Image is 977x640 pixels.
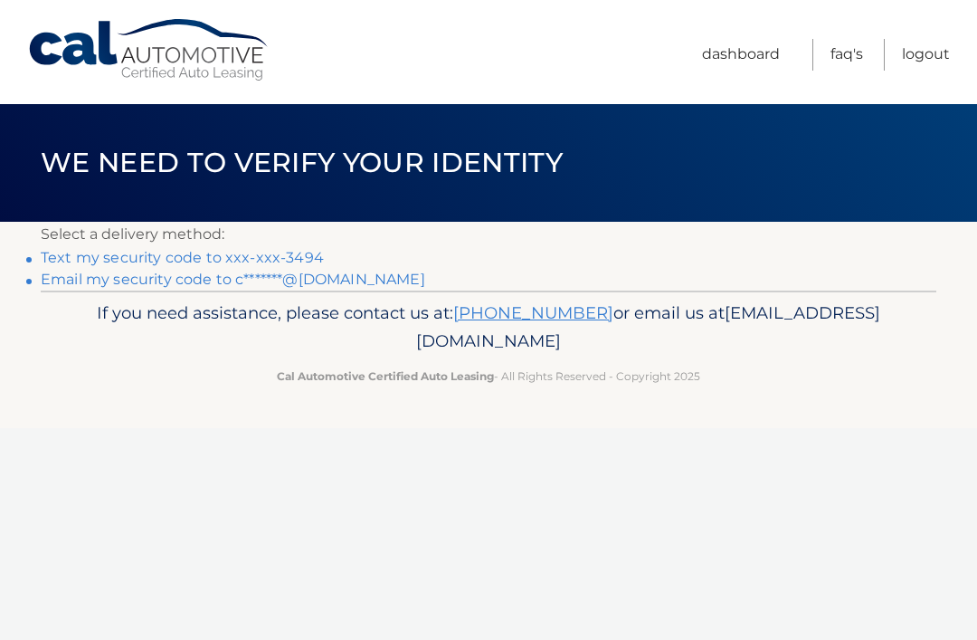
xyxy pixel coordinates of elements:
a: Cal Automotive [27,18,271,82]
a: Text my security code to xxx-xxx-3494 [41,249,324,266]
a: Email my security code to c*******@[DOMAIN_NAME] [41,271,425,288]
a: Logout [902,39,950,71]
span: We need to verify your identity [41,146,563,179]
p: Select a delivery method: [41,222,936,247]
a: FAQ's [830,39,863,71]
a: Dashboard [702,39,780,71]
a: [PHONE_NUMBER] [453,302,613,323]
p: If you need assistance, please contact us at: or email us at [68,299,909,357]
p: - All Rights Reserved - Copyright 2025 [68,367,909,386]
strong: Cal Automotive Certified Auto Leasing [277,369,494,383]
